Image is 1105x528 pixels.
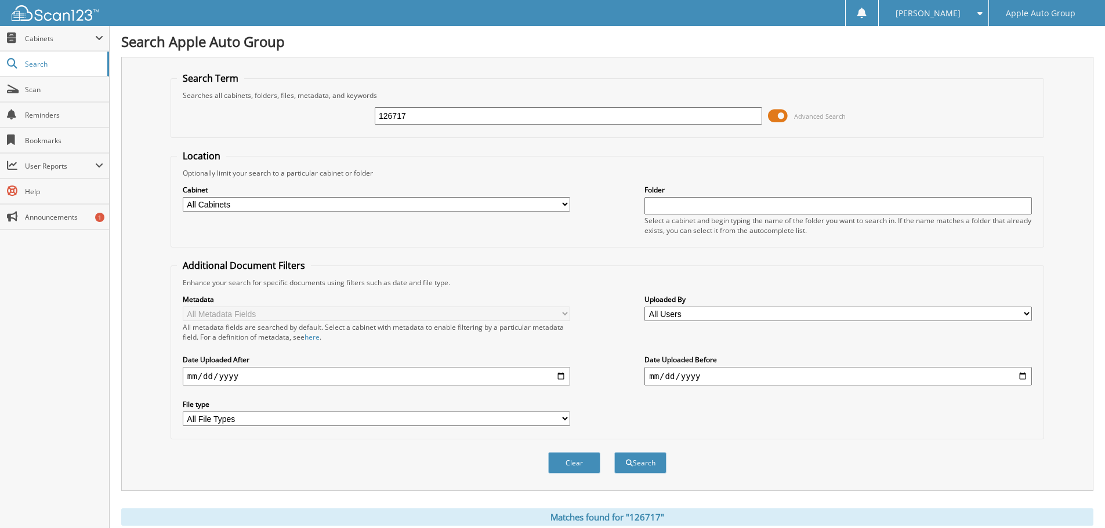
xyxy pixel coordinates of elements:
[183,322,570,342] div: All metadata fields are searched by default. Select a cabinet with metadata to enable filtering b...
[177,259,311,272] legend: Additional Document Filters
[614,452,666,474] button: Search
[177,90,1038,100] div: Searches all cabinets, folders, files, metadata, and keywords
[644,355,1032,365] label: Date Uploaded Before
[644,185,1032,195] label: Folder
[896,10,961,17] span: [PERSON_NAME]
[548,452,600,474] button: Clear
[95,213,104,222] div: 1
[121,32,1093,51] h1: Search Apple Auto Group
[1006,10,1075,17] span: Apple Auto Group
[644,367,1032,385] input: end
[305,332,320,342] a: here
[177,168,1038,178] div: Optionally limit your search to a particular cabinet or folder
[183,294,570,304] label: Metadata
[25,85,103,94] span: Scan
[644,216,1032,235] div: Select a cabinet and begin typing the name of the folder you want to search in. If the name match...
[25,110,103,120] span: Reminders
[183,185,570,195] label: Cabinet
[25,161,95,171] span: User Reports
[794,112,846,121] span: Advanced Search
[177,278,1038,287] div: Enhance your search for specific documents using filters such as date and file type.
[177,72,244,85] legend: Search Term
[183,355,570,365] label: Date Uploaded After
[177,150,226,162] legend: Location
[25,34,95,43] span: Cabinets
[25,187,103,196] span: Help
[121,508,1093,526] div: Matches found for "126717"
[12,5,99,21] img: scan123-logo-white.svg
[183,367,570,385] input: start
[183,399,570,409] label: File type
[25,212,103,222] span: Announcements
[25,136,103,145] span: Bookmarks
[25,59,102,69] span: Search
[644,294,1032,304] label: Uploaded By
